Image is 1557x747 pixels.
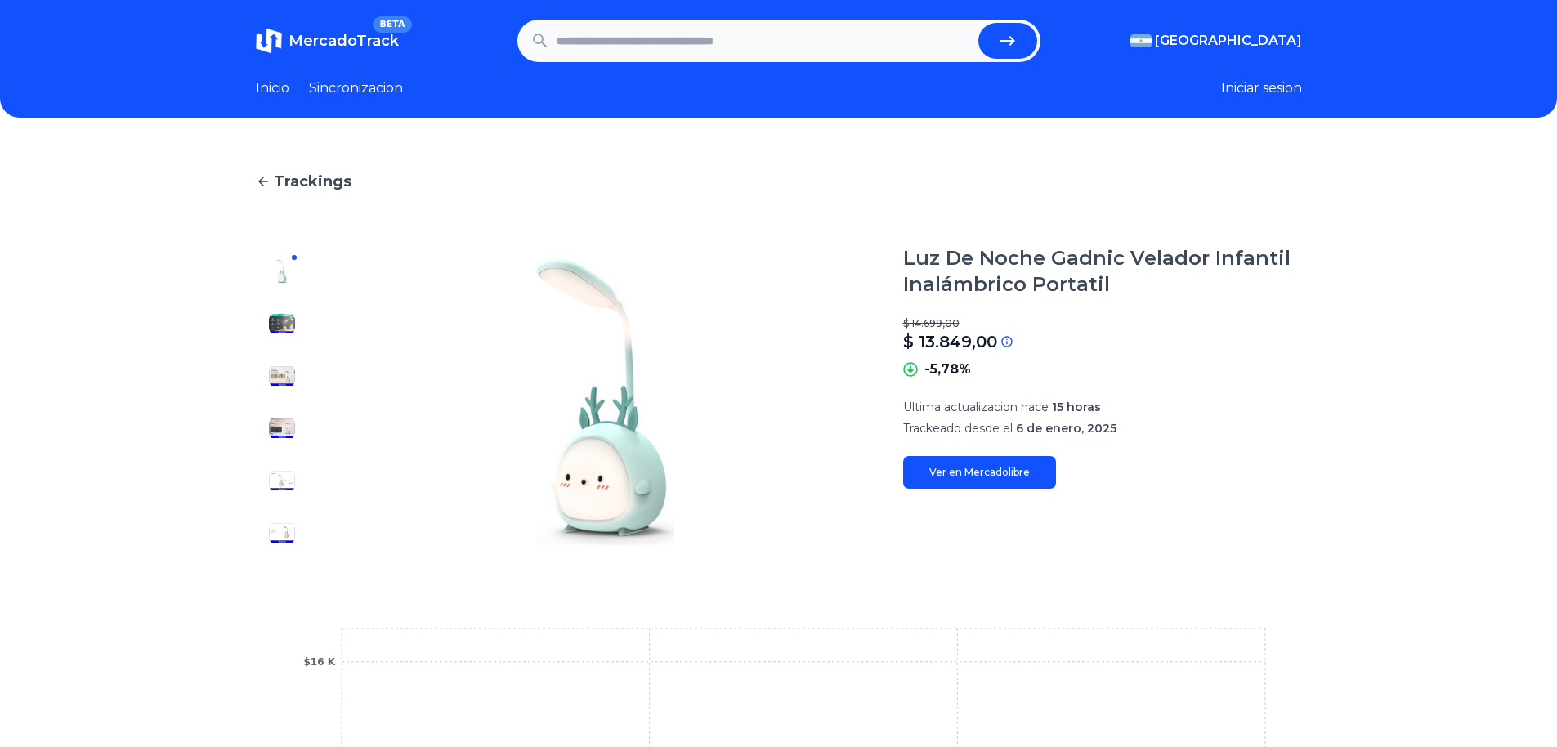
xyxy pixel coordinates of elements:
[1130,34,1152,47] img: Argentina
[903,317,1302,330] p: $ 14.699,00
[1221,78,1302,98] button: Iniciar sesion
[1052,400,1101,414] span: 15 horas
[903,421,1013,436] span: Trackeado desde el
[1130,31,1302,51] button: [GEOGRAPHIC_DATA]
[924,360,971,379] p: -5,78%
[903,245,1302,297] h1: Luz De Noche Gadnic Velador Infantil Inalámbrico Portatil
[269,467,295,494] img: Luz De Noche Gadnic Velador Infantil Inalámbrico Portatil
[1155,31,1302,51] span: [GEOGRAPHIC_DATA]
[256,78,289,98] a: Inicio
[341,245,870,559] img: Luz De Noche Gadnic Velador Infantil Inalámbrico Portatil
[269,311,295,337] img: Luz De Noche Gadnic Velador Infantil Inalámbrico Portatil
[269,363,295,389] img: Luz De Noche Gadnic Velador Infantil Inalámbrico Portatil
[269,258,295,284] img: Luz De Noche Gadnic Velador Infantil Inalámbrico Portatil
[256,170,1302,193] a: Trackings
[269,415,295,441] img: Luz De Noche Gadnic Velador Infantil Inalámbrico Portatil
[903,456,1056,489] a: Ver en Mercadolibre
[903,330,997,353] p: $ 13.849,00
[303,656,335,668] tspan: $16 K
[289,32,399,50] span: MercadoTrack
[269,520,295,546] img: Luz De Noche Gadnic Velador Infantil Inalámbrico Portatil
[309,78,403,98] a: Sincronizacion
[903,400,1049,414] span: Ultima actualizacion hace
[256,28,282,54] img: MercadoTrack
[373,16,411,33] span: BETA
[256,28,399,54] a: MercadoTrackBETA
[274,170,351,193] span: Trackings
[1016,421,1116,436] span: 6 de enero, 2025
